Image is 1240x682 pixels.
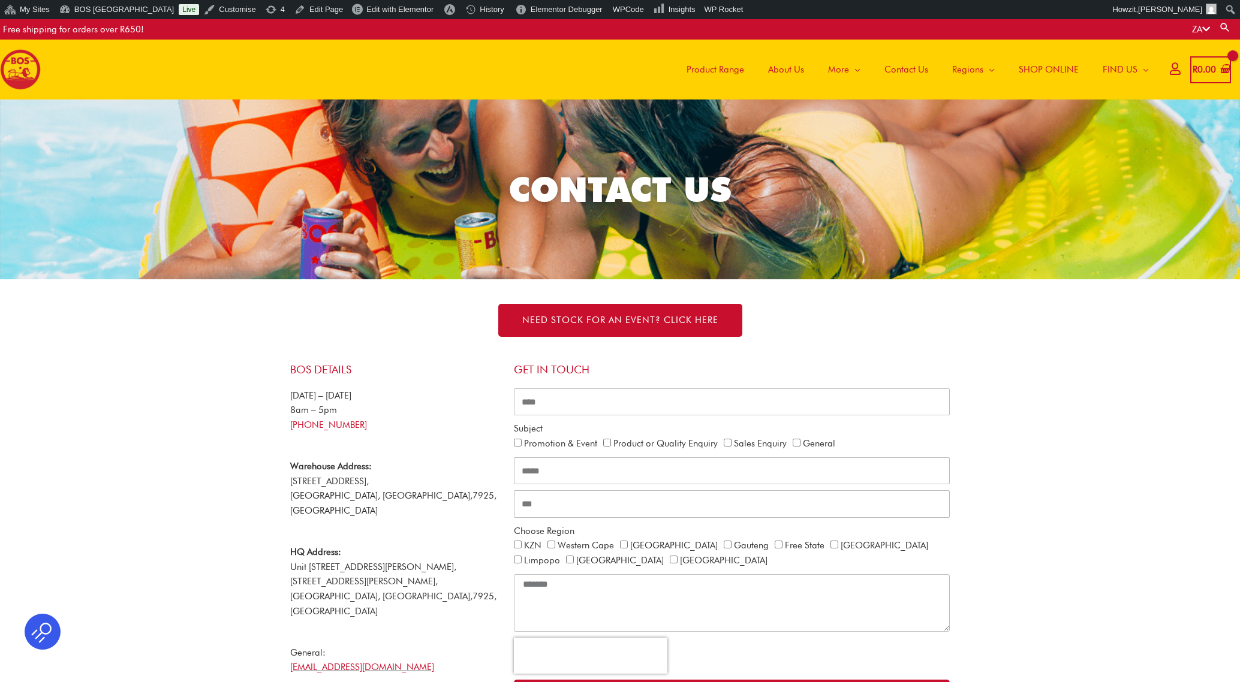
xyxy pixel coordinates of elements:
iframe: reCAPTCHA [514,638,667,674]
a: View Shopping Cart, empty [1190,56,1231,83]
span: NEED STOCK FOR AN EVENT? Click here [522,316,718,325]
a: ZA [1192,24,1210,35]
span: Edit with Elementor [366,5,434,14]
a: SHOP ONLINE [1007,40,1091,99]
span: 7925, [GEOGRAPHIC_DATA] [290,591,496,617]
span: [STREET_ADDRESS][PERSON_NAME], [290,576,438,587]
span: [DATE] – [DATE] [290,390,351,401]
p: General: [290,645,502,675]
a: NEED STOCK FOR AN EVENT? Click here [498,304,742,337]
nav: Site Navigation [666,40,1161,99]
label: Western Cape [558,540,614,551]
label: KZN [524,540,541,551]
span: [PERSON_NAME] [1138,5,1202,14]
bdi: 0.00 [1193,64,1216,75]
span: 8am – 5pm [290,405,337,415]
div: Free shipping for orders over R650! [3,19,144,40]
a: Regions [940,40,1007,99]
span: [STREET_ADDRESS], [290,476,369,487]
label: General [803,438,835,449]
label: Free State [785,540,824,551]
span: Regions [952,52,983,87]
span: About Us [768,52,804,87]
h4: Get in touch [514,363,950,376]
span: SHOP ONLINE [1019,52,1079,87]
strong: Warehouse Address: [290,461,372,472]
h4: BOS Details [290,363,502,376]
span: [GEOGRAPHIC_DATA], [GEOGRAPHIC_DATA], [290,591,472,602]
a: More [816,40,872,99]
label: [GEOGRAPHIC_DATA] [841,540,928,551]
a: Search button [1219,22,1231,33]
label: Promotion & Event [524,438,597,449]
h2: CONTACT US [285,167,955,212]
label: [GEOGRAPHIC_DATA] [680,555,768,566]
label: Limpopo [524,555,560,566]
label: Subject [514,421,543,436]
label: Gauteng [734,540,769,551]
strong: HQ Address: [290,547,341,557]
a: Live [179,4,199,15]
label: Product or Quality Enquiry [613,438,718,449]
label: [GEOGRAPHIC_DATA] [630,540,718,551]
span: FIND US [1103,52,1137,87]
span: [GEOGRAPHIC_DATA], [GEOGRAPHIC_DATA], [290,490,472,501]
span: Unit [STREET_ADDRESS][PERSON_NAME], [290,547,456,572]
a: Contact Us [872,40,940,99]
label: Choose Region [514,524,574,539]
span: More [828,52,849,87]
span: R [1193,64,1197,75]
a: About Us [756,40,816,99]
a: [EMAIL_ADDRESS][DOMAIN_NAME] [290,662,434,672]
label: Sales Enquiry [734,438,787,449]
span: Contact Us [884,52,928,87]
a: Product Range [675,40,756,99]
span: Product Range [687,52,744,87]
label: [GEOGRAPHIC_DATA] [576,555,664,566]
a: [PHONE_NUMBER] [290,420,367,430]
